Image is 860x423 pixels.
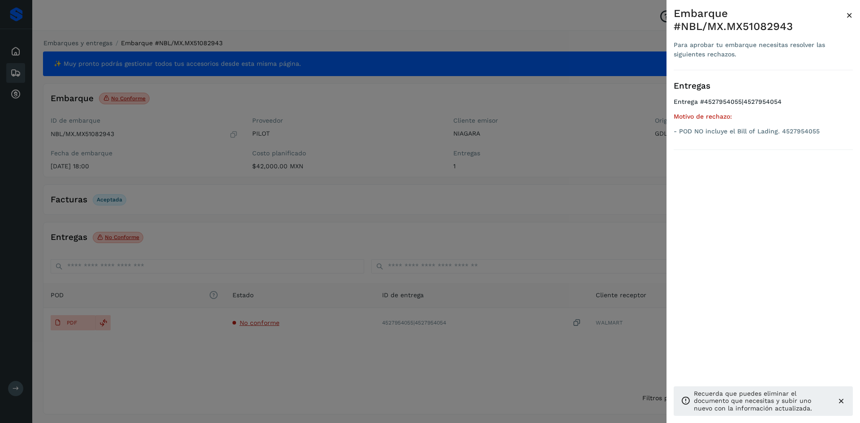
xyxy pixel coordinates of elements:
[674,7,846,33] div: Embarque #NBL/MX.MX51082943
[846,9,853,21] span: ×
[674,128,853,135] p: - POD NO incluye el Bill of Lading. 4527954055
[846,7,853,23] button: Close
[674,40,846,59] div: Para aprobar tu embarque necesitas resolver las siguientes rechazos.
[674,81,853,91] h3: Entregas
[674,113,853,120] h5: Motivo de rechazo:
[694,390,830,412] p: Recuerda que puedes eliminar el documento que necesitas y subir uno nuevo con la información actu...
[674,98,853,113] h4: Entrega #4527954055|4527954054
